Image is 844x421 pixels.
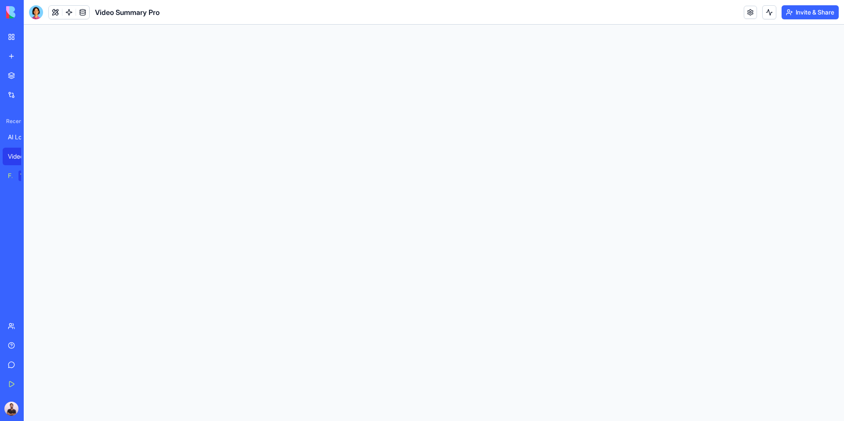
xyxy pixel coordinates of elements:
img: logo [6,6,61,18]
div: Video Summary Pro [8,152,33,161]
div: AI Logo Generator [8,133,33,142]
span: Recent [3,118,21,125]
a: AI Logo Generator [3,128,38,146]
span: Video Summary Pro [95,7,160,18]
div: Feedback Form [8,171,12,180]
img: ACg8ocIFe4mpBQX5u460lXmeA2nFzDMZ2UrPvz3Gt-BrFkCbfC-6sCY=s96-c [4,402,18,416]
a: Video Summary Pro [3,148,38,165]
a: Feedback FormTRY [3,167,38,185]
div: TRY [18,171,33,181]
button: Invite & Share [782,5,839,19]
